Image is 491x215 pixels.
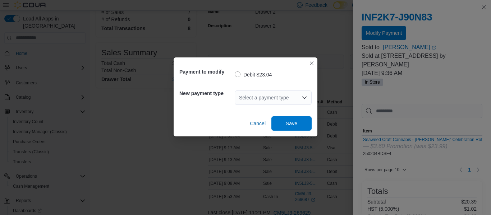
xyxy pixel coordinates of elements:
span: Save [286,120,297,127]
button: Save [271,116,312,131]
button: Open list of options [302,95,307,101]
label: Debit $23.04 [235,70,272,79]
span: Cancel [250,120,266,127]
input: Accessible screen reader label [239,93,240,102]
button: Closes this modal window [307,59,316,67]
button: Cancel [247,116,269,131]
h5: Payment to modify [179,65,233,79]
h5: New payment type [179,86,233,101]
